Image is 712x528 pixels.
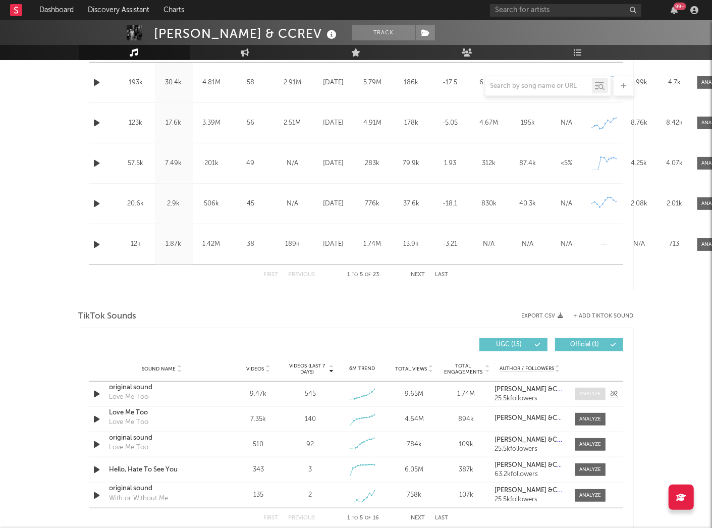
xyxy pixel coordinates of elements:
div: 830k [472,199,506,209]
div: 387k [443,465,489,475]
a: Love Me Too [109,408,215,418]
div: 3.39M [195,118,228,128]
div: 343 [235,465,282,475]
button: + Add TikTok Sound [564,313,634,319]
input: Search for artists [490,4,641,17]
div: 189k [273,239,312,249]
span: of [365,516,371,520]
span: TikTok Sounds [79,310,137,323]
a: original sound [109,433,215,443]
div: 2.01k [660,199,690,209]
strong: [PERSON_NAME] &CCREV [495,462,573,468]
div: 92 [306,440,314,450]
div: 3 [308,465,312,475]
a: [PERSON_NAME] &CCREV [495,386,565,393]
div: 99 + [674,3,686,10]
a: original sound [109,383,215,393]
div: 8.76k [624,118,654,128]
div: 87.4k [511,159,545,169]
div: 56 [233,118,268,128]
div: 63.2k followers [495,471,565,478]
div: 140 [305,414,316,425]
span: Official ( 1 ) [562,342,608,348]
div: 79.9k [395,159,428,169]
span: Videos [247,366,264,372]
div: 545 [305,389,316,399]
div: 40.3k [511,199,545,209]
div: 107k [443,490,489,500]
div: 784k [391,440,437,450]
div: 49 [233,159,268,169]
div: N/A [550,239,584,249]
div: Love Me Too [109,417,149,428]
div: 13.9k [395,239,428,249]
div: [DATE] [317,118,351,128]
a: original sound [109,484,215,494]
div: 4.25k [624,159,654,169]
button: Next [411,272,425,278]
div: N/A [472,239,506,249]
div: 713 [660,239,690,249]
button: Track [352,25,415,40]
button: Export CSV [522,313,564,319]
div: 37.6k [395,199,428,209]
button: 99+ [671,6,678,14]
div: 4.64M [391,414,437,425]
div: [PERSON_NAME] & CCREV [154,25,340,42]
div: 1 5 23 [336,269,391,281]
span: Total Engagements [443,363,483,375]
div: 312k [472,159,506,169]
div: [DATE] [317,199,351,209]
div: -5.05 [433,118,467,128]
button: Previous [289,272,315,278]
div: <5% [550,159,584,169]
div: 1.87k [157,239,190,249]
a: Hello, Hate To See You [109,465,215,475]
div: 7.49k [157,159,190,169]
div: 25.5k followers [495,496,565,503]
div: -18.1 [433,199,467,209]
div: 195k [511,118,545,128]
div: 4.67M [472,118,506,128]
span: UGC ( 15 ) [486,342,532,348]
div: 1.93 [433,159,467,169]
div: Love Me Too [109,443,149,453]
span: to [352,516,358,520]
a: [PERSON_NAME] &CCREV [495,462,565,469]
button: Official(1) [555,338,623,351]
div: N/A [550,118,584,128]
div: 776k [356,199,390,209]
div: 178k [395,118,428,128]
span: of [365,273,371,277]
div: Love Me Too [109,392,149,402]
div: 2.08k [624,199,654,209]
button: Last [435,515,449,521]
strong: [PERSON_NAME] &CCREV [495,386,573,393]
div: N/A [273,199,312,209]
div: 2 [308,490,312,500]
div: 2.9k [157,199,190,209]
div: 7.35k [235,414,282,425]
button: First [264,515,279,521]
div: 1.74M [356,239,390,249]
span: Videos (last 7 days) [287,363,327,375]
div: 1.74M [443,389,489,399]
div: 4.7k [660,78,690,88]
button: Last [435,272,449,278]
div: [DATE] [317,239,351,249]
div: 201k [195,159,228,169]
div: N/A [624,239,654,249]
div: 20.6k [120,199,152,209]
div: 4.99k [624,78,654,88]
div: [DATE] [317,159,351,169]
div: 4.07k [660,159,690,169]
div: 25.5k followers [495,395,565,402]
button: Previous [289,515,315,521]
div: 38 [233,239,268,249]
div: 25.5k followers [495,446,565,453]
div: 135 [235,490,282,500]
